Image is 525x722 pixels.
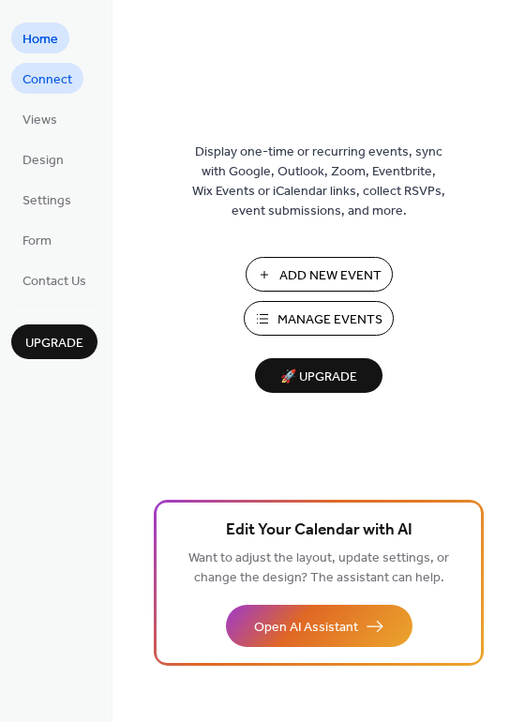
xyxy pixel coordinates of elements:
span: Design [22,151,64,171]
a: Connect [11,63,83,94]
span: Want to adjust the layout, update settings, or change the design? The assistant can help. [188,546,449,591]
span: Edit Your Calendar with AI [226,518,412,544]
button: Open AI Assistant [226,605,412,647]
span: Form [22,232,52,251]
button: 🚀 Upgrade [255,358,382,393]
button: Upgrade [11,324,97,359]
a: Form [11,224,63,255]
span: Add New Event [279,266,382,286]
span: Connect [22,70,72,90]
span: 🚀 Upgrade [266,365,371,390]
span: Views [22,111,57,130]
span: Display one-time or recurring events, sync with Google, Outlook, Zoom, Eventbrite, Wix Events or ... [192,143,445,221]
a: Design [11,143,75,174]
a: Home [11,23,69,53]
span: Settings [22,191,71,211]
span: Contact Us [22,272,86,292]
span: Manage Events [277,310,382,330]
a: Views [11,103,68,134]
a: Settings [11,184,82,215]
a: Contact Us [11,264,97,295]
span: Open AI Assistant [254,618,358,638]
span: Home [22,30,58,50]
span: Upgrade [25,334,83,353]
button: Manage Events [244,301,394,336]
button: Add New Event [246,257,393,292]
